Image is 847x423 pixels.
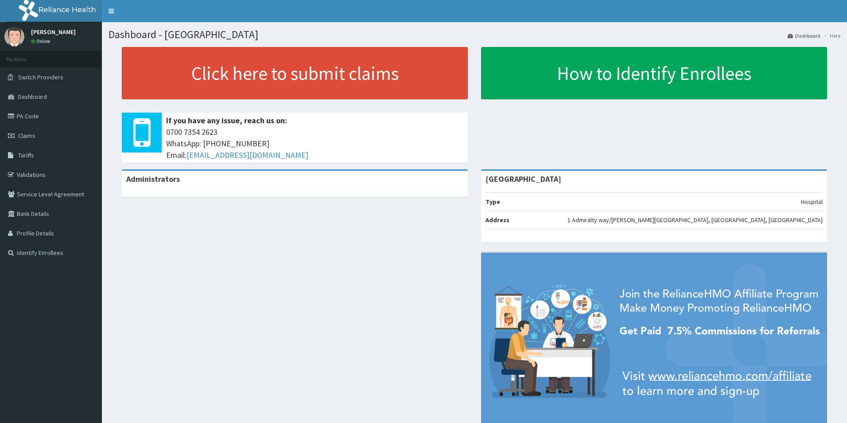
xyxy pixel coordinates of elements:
[18,93,47,101] span: Dashboard
[18,132,35,140] span: Claims
[4,27,24,47] img: User Image
[31,29,76,35] p: [PERSON_NAME]
[481,47,827,99] a: How to Identify Enrollees
[166,126,463,161] span: 0700 7354 2623 WhatsApp: [PHONE_NUMBER] Email:
[788,32,820,39] a: Dashboard
[31,38,52,44] a: Online
[166,115,287,125] b: If you have any issue, reach us on:
[186,150,308,160] a: [EMAIL_ADDRESS][DOMAIN_NAME]
[821,32,840,39] li: Here
[109,29,840,40] h1: Dashboard - [GEOGRAPHIC_DATA]
[801,197,823,206] p: Hospital
[122,47,468,99] a: Click here to submit claims
[18,73,63,81] span: Switch Providers
[126,174,180,184] b: Administrators
[18,151,34,159] span: Tariffs
[486,174,561,184] strong: [GEOGRAPHIC_DATA]
[486,198,500,206] b: Type
[567,215,823,224] p: 1 Admiralty way/[PERSON_NAME][GEOGRAPHIC_DATA], [GEOGRAPHIC_DATA], [GEOGRAPHIC_DATA]
[486,216,509,224] b: Address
